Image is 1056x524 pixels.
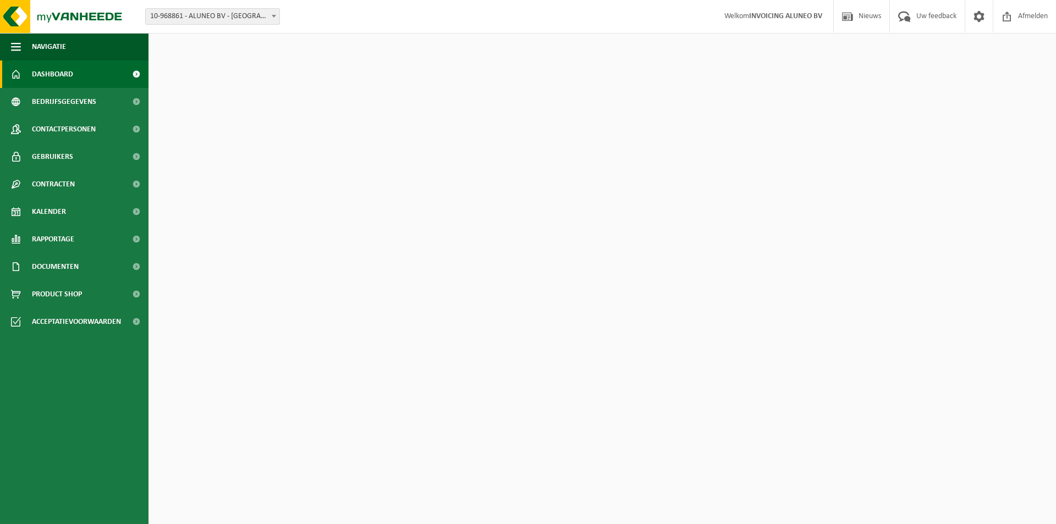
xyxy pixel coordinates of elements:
[32,198,66,225] span: Kalender
[32,143,73,170] span: Gebruikers
[32,115,96,143] span: Contactpersonen
[749,12,822,20] strong: INVOICING ALUNEO BV
[32,280,82,308] span: Product Shop
[32,225,74,253] span: Rapportage
[32,253,79,280] span: Documenten
[32,308,121,335] span: Acceptatievoorwaarden
[145,8,280,25] span: 10-968861 - ALUNEO BV - HUIZINGEN
[146,9,279,24] span: 10-968861 - ALUNEO BV - HUIZINGEN
[32,33,66,60] span: Navigatie
[32,88,96,115] span: Bedrijfsgegevens
[32,60,73,88] span: Dashboard
[32,170,75,198] span: Contracten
